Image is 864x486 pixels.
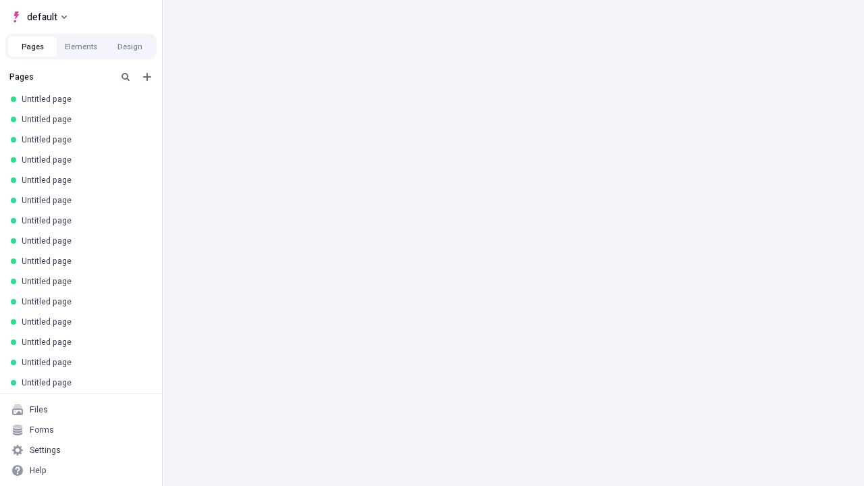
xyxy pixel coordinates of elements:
span: default [27,9,57,25]
div: Untitled page [22,114,146,125]
div: Files [30,404,48,415]
div: Untitled page [22,337,146,348]
div: Untitled page [22,317,146,327]
div: Untitled page [22,296,146,307]
div: Untitled page [22,175,146,186]
div: Untitled page [22,377,146,388]
button: Pages [8,36,57,57]
div: Untitled page [22,155,146,165]
div: Untitled page [22,276,146,287]
div: Untitled page [22,236,146,246]
div: Pages [9,72,112,82]
button: Design [105,36,154,57]
button: Select site [5,7,72,27]
div: Untitled page [22,134,146,145]
div: Untitled page [22,195,146,206]
button: Add new [139,69,155,85]
div: Untitled page [22,357,146,368]
div: Untitled page [22,215,146,226]
button: Elements [57,36,105,57]
div: Forms [30,425,54,435]
div: Help [30,465,47,476]
div: Settings [30,445,61,456]
div: Untitled page [22,94,146,105]
div: Untitled page [22,256,146,267]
